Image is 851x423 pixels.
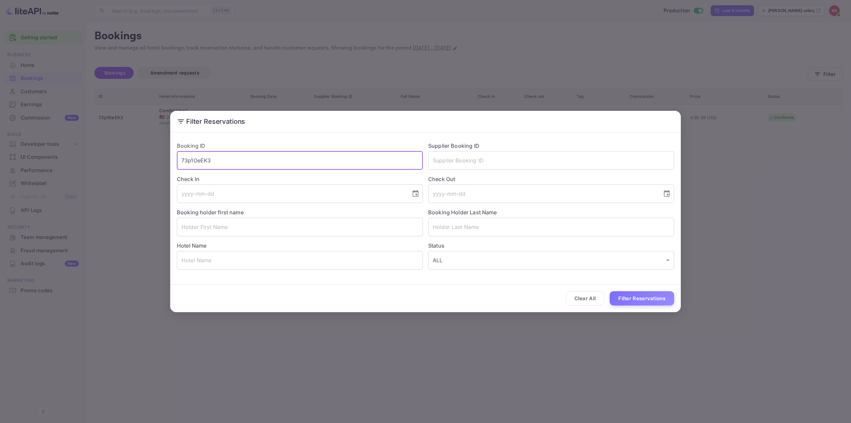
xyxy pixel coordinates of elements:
label: Booking Holder Last Name [428,209,497,216]
button: Choose date [660,187,673,200]
label: Booking holder first name [177,209,244,216]
h2: Filter Reservations [170,111,681,132]
label: Check Out [428,175,674,183]
input: Holder First Name [177,218,423,236]
input: Holder Last Name [428,218,674,236]
input: Supplier Booking ID [428,151,674,170]
input: yyyy-mm-dd [428,184,658,203]
label: Booking ID [177,142,205,149]
input: yyyy-mm-dd [177,184,406,203]
button: Clear All [566,291,605,306]
label: Status [428,242,674,250]
label: Supplier Booking ID [428,142,479,149]
button: Filter Reservations [610,291,674,306]
input: Booking ID [177,151,423,170]
label: Check In [177,175,423,183]
div: ALL [428,251,674,270]
label: Hotel Name [177,242,207,249]
input: Hotel Name [177,251,423,270]
button: Choose date [409,187,422,200]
